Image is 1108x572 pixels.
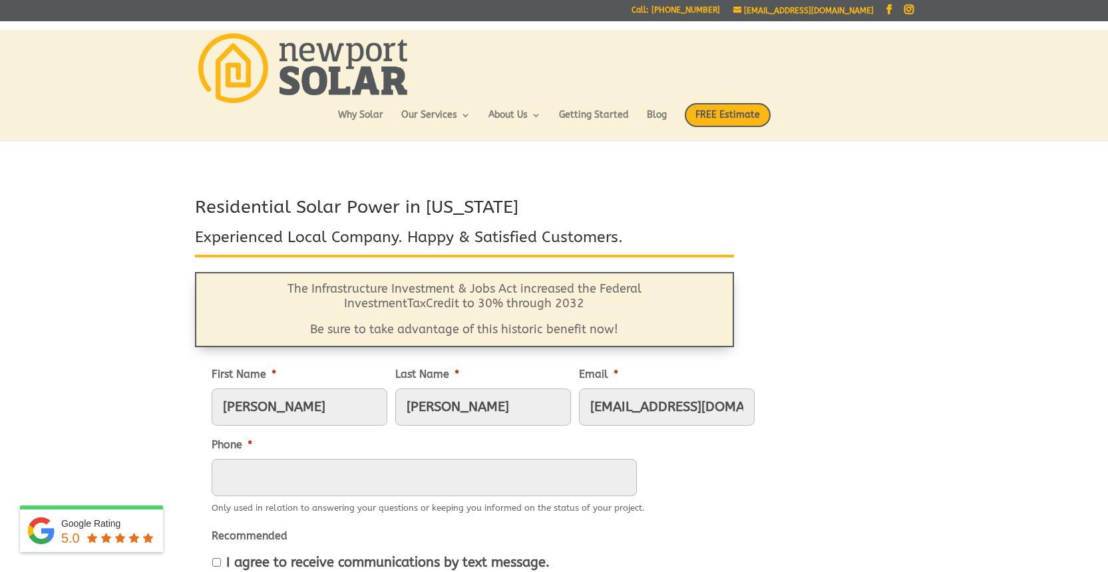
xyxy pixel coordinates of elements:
img: Newport Solar | Solar Energy Optimized. [198,33,407,103]
label: Email [579,368,618,382]
h3: Experienced Local Company. Happy & Satisfied Customers. [195,227,734,255]
p: The Infrastructure Investment & Jobs Act increased the Federal Investment Credit to 30% through 2032 [229,282,700,323]
a: Our Services [401,110,470,133]
h2: Residential Solar Power in [US_STATE] [195,195,734,227]
a: Blog [647,110,667,133]
a: FREE Estimate [685,103,771,140]
a: Getting Started [559,110,629,133]
span: 5.0 [61,531,80,545]
label: Last Name [395,368,459,382]
label: First Name [212,368,276,382]
label: Recommended [212,529,287,543]
label: Phone [212,438,252,452]
span: Tax [407,296,426,311]
span: FREE Estimate [685,103,771,127]
p: Be sure to take advantage of this historic benefit now! [229,323,700,337]
div: Only used in relation to answering your questions or keeping you informed on the status of your p... [212,496,645,517]
a: Why Solar [338,110,383,133]
div: Google Rating [61,517,156,530]
label: I agree to receive communications by text message. [226,555,550,570]
a: [EMAIL_ADDRESS][DOMAIN_NAME] [733,6,874,15]
a: About Us [488,110,541,133]
a: Call: [PHONE_NUMBER] [632,6,720,20]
